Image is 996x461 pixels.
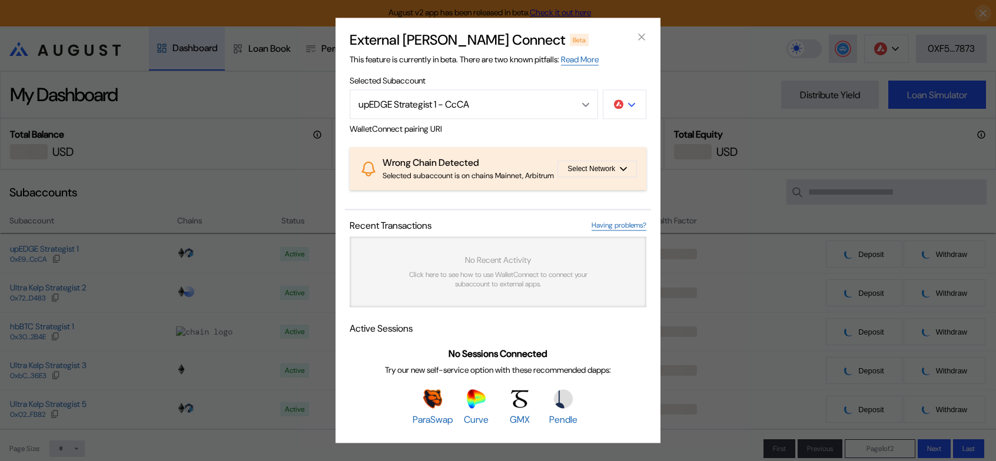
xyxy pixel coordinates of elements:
[561,54,599,65] a: Read More
[500,389,540,426] a: GMXGMX
[413,413,453,426] span: ParaSwap
[397,270,599,289] span: Click here to see how to use WalletConnect to connect your subaccount to external apps.
[350,75,646,86] span: Selected Subaccount
[383,156,557,169] div: Wrong Chain Detected
[350,89,598,119] button: Open menu
[456,389,496,426] a: CurveCurve
[358,98,564,111] div: upEDGE Strategist 1 - CcCA
[510,413,530,426] span: GMX
[543,389,583,426] a: PendlePendle
[465,255,531,266] span: No Recent Activity
[350,123,646,134] span: WalletConnect pairing URI
[383,171,557,181] div: Selected subaccount is on chains Mainnet, Arbitrum
[557,161,637,177] button: Select Network
[567,165,615,173] span: Select Network
[554,389,573,408] img: Pendle
[467,389,486,408] img: Curve
[614,99,623,109] img: chain logo
[632,27,651,46] button: close modal
[350,323,413,335] span: Active Sessions
[464,413,489,426] span: Curve
[413,389,453,426] a: ParaSwapParaSwap
[350,220,431,232] span: Recent Transactions
[570,34,589,46] div: Beta
[423,389,442,408] img: ParaSwap
[350,237,646,308] a: No Recent ActivityClick here to see how to use WalletConnect to connect your subaccount to extern...
[603,89,646,119] button: chain logo
[449,348,547,360] span: No Sessions Connected
[549,413,577,426] span: Pendle
[592,221,646,231] a: Having problems?
[350,54,599,65] span: This feature is currently in beta. There are two known pitfalls:
[350,31,565,49] h2: External [PERSON_NAME] Connect
[510,389,529,408] img: GMX
[385,365,611,375] span: Try our new self-service option with these recommended dapps:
